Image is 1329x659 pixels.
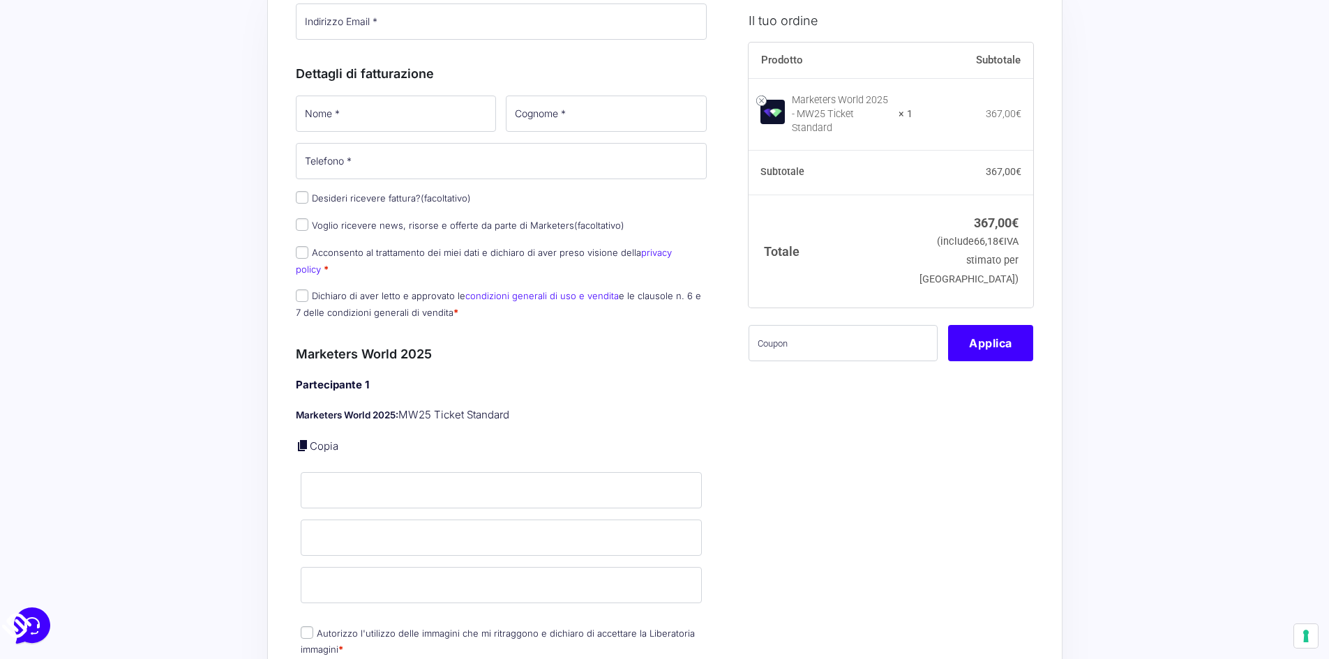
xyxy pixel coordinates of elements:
input: Cerca un articolo... [31,203,228,217]
img: dark [67,78,95,106]
input: Telefono * [296,143,707,179]
input: Acconsento al trattamento dei miei dati e dichiaro di aver preso visione dellaprivacy policy [296,246,308,259]
h3: Marketers World 2025 [296,344,707,363]
button: Applica [948,324,1033,361]
th: Prodotto [749,42,913,78]
a: Copia [310,439,338,453]
span: € [1016,107,1021,119]
button: Home [11,448,97,480]
bdi: 367,00 [986,166,1021,177]
span: 66,18 [974,236,1004,248]
label: Acconsento al trattamento dei miei dati e dichiaro di aver preso visione della [296,247,672,274]
span: Trova una risposta [22,173,109,184]
input: Voglio ricevere news, risorse e offerte da parte di Marketers(facoltativo) [296,218,308,231]
label: Voglio ricevere news, risorse e offerte da parte di Marketers [296,220,624,231]
h2: Ciao da Marketers 👋 [11,11,234,33]
p: Home [42,467,66,480]
span: (facoltativo) [421,192,471,204]
th: Subtotale [749,150,913,195]
span: Le tue conversazioni [22,56,119,67]
input: Cognome * [506,96,707,132]
img: dark [22,78,50,106]
small: (include IVA stimato per [GEOGRAPHIC_DATA]) [919,236,1019,285]
span: € [1012,215,1019,229]
span: € [1016,166,1021,177]
span: € [998,236,1004,248]
button: Messaggi [97,448,183,480]
input: Nome * [296,96,497,132]
input: Coupon [749,324,938,361]
label: Desideri ricevere fattura? [296,192,471,204]
input: Indirizzo Email * [296,3,707,40]
input: Dichiaro di aver letto e approvato lecondizioni generali di uso e venditae le clausole n. 6 e 7 d... [296,289,308,302]
img: Marketers World 2025 - MW25 Ticket Standard [760,100,785,124]
span: (facoltativo) [574,220,624,231]
input: Desideri ricevere fattura?(facoltativo) [296,191,308,204]
bdi: 367,00 [986,107,1021,119]
h3: Dettagli di fatturazione [296,64,707,83]
a: Copia i dettagli dell'acquirente [296,439,310,453]
button: Inizia una conversazione [22,117,257,145]
img: dark [45,78,73,106]
p: MW25 Ticket Standard [296,407,707,423]
strong: Marketers World 2025: [296,409,398,421]
label: Dichiaro di aver letto e approvato le e le clausole n. 6 e 7 delle condizioni generali di vendita [296,290,701,317]
p: Aiuto [215,467,235,480]
iframe: Customerly Messenger Launcher [11,605,53,646]
a: condizioni generali di uso e vendita [465,290,619,301]
h3: Il tuo ordine [749,10,1033,29]
a: privacy policy [296,247,672,274]
p: Messaggi [121,467,158,480]
strong: × 1 [899,107,913,121]
button: Aiuto [182,448,268,480]
h4: Partecipante 1 [296,377,707,393]
span: Inizia una conversazione [91,126,206,137]
a: Apri Centro Assistenza [149,173,257,184]
div: Marketers World 2025 - MW25 Ticket Standard [792,93,889,135]
th: Totale [749,195,913,307]
th: Subtotale [913,42,1034,78]
bdi: 367,00 [974,215,1019,229]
